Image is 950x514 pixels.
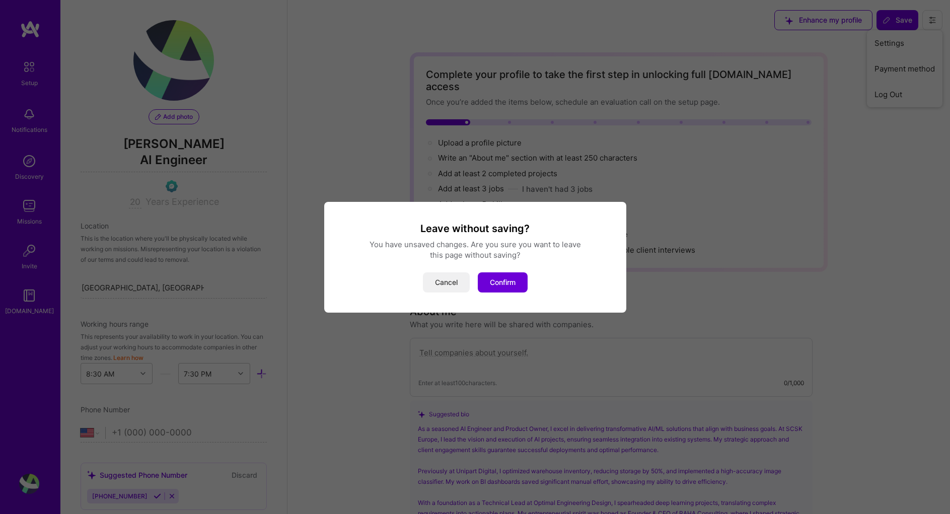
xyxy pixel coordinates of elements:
button: Cancel [423,272,470,292]
button: Confirm [478,272,528,292]
div: You have unsaved changes. Are you sure you want to leave [336,239,614,250]
div: this page without saving? [336,250,614,260]
div: modal [324,202,626,313]
h3: Leave without saving? [336,222,614,235]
